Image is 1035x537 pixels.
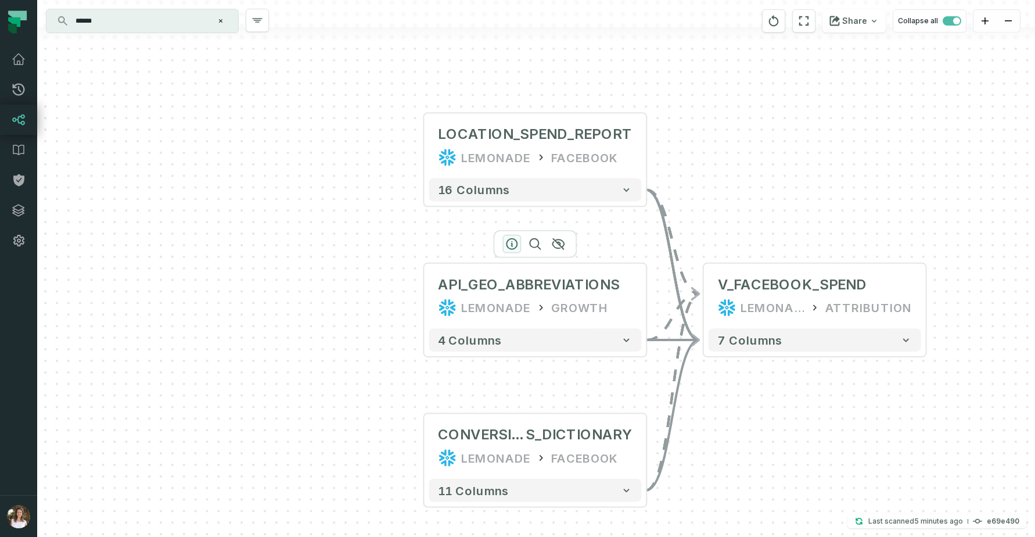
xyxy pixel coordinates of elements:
[461,148,530,167] div: LEMONADE
[438,275,619,294] div: API_GEO_ABBREVIATIONS
[741,298,804,317] div: LEMONADE
[461,449,530,467] div: LEMONADE
[825,298,912,317] div: ATTRIBUTION
[973,10,997,33] button: zoom in
[718,275,867,294] div: V_FACEBOOK_SPEND
[438,425,526,444] span: CONVERSION
[997,10,1020,33] button: zoom out
[438,125,632,144] div: LOCATION_SPEND_REPORT
[551,298,608,317] div: GROWTH
[551,148,617,167] div: FACEBOOK
[438,183,509,197] span: 16 columns
[914,517,963,525] relative-time: Aug 14, 2025, 9:23 AM GMT+2
[646,189,699,293] g: Edge from 0996e065f2d9d73851ba10620652a186 to 1bcd9996f1b9092296c054108d0905db
[461,298,530,317] div: LEMONADE
[215,15,227,27] button: Clear search query
[438,425,632,444] div: CONVERSIONS_DICTIONARY
[987,518,1019,525] h4: e69e490
[868,515,963,527] p: Last scanned
[847,514,1026,528] button: Last scanned[DATE] 9:23:32 AMe69e490
[438,333,501,347] span: 4 columns
[646,294,699,491] g: Edge from 64d178cee8d645a384a2038a70776ccb to 1bcd9996f1b9092296c054108d0905db
[7,505,30,528] img: avatar of Sharon Lifchitz
[646,189,699,340] g: Edge from 0996e065f2d9d73851ba10620652a186 to 1bcd9996f1b9092296c054108d0905db
[646,294,699,341] g: Edge from 9af74d1e3f9a816c2344927e9e0bd8b3 to 1bcd9996f1b9092296c054108d0905db
[438,484,508,497] span: 11 columns
[718,333,782,347] span: 7 columns
[551,449,617,467] div: FACEBOOK
[893,9,966,33] button: Collapse all
[822,9,886,33] button: Share
[526,425,632,444] span: S_DICTIONARY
